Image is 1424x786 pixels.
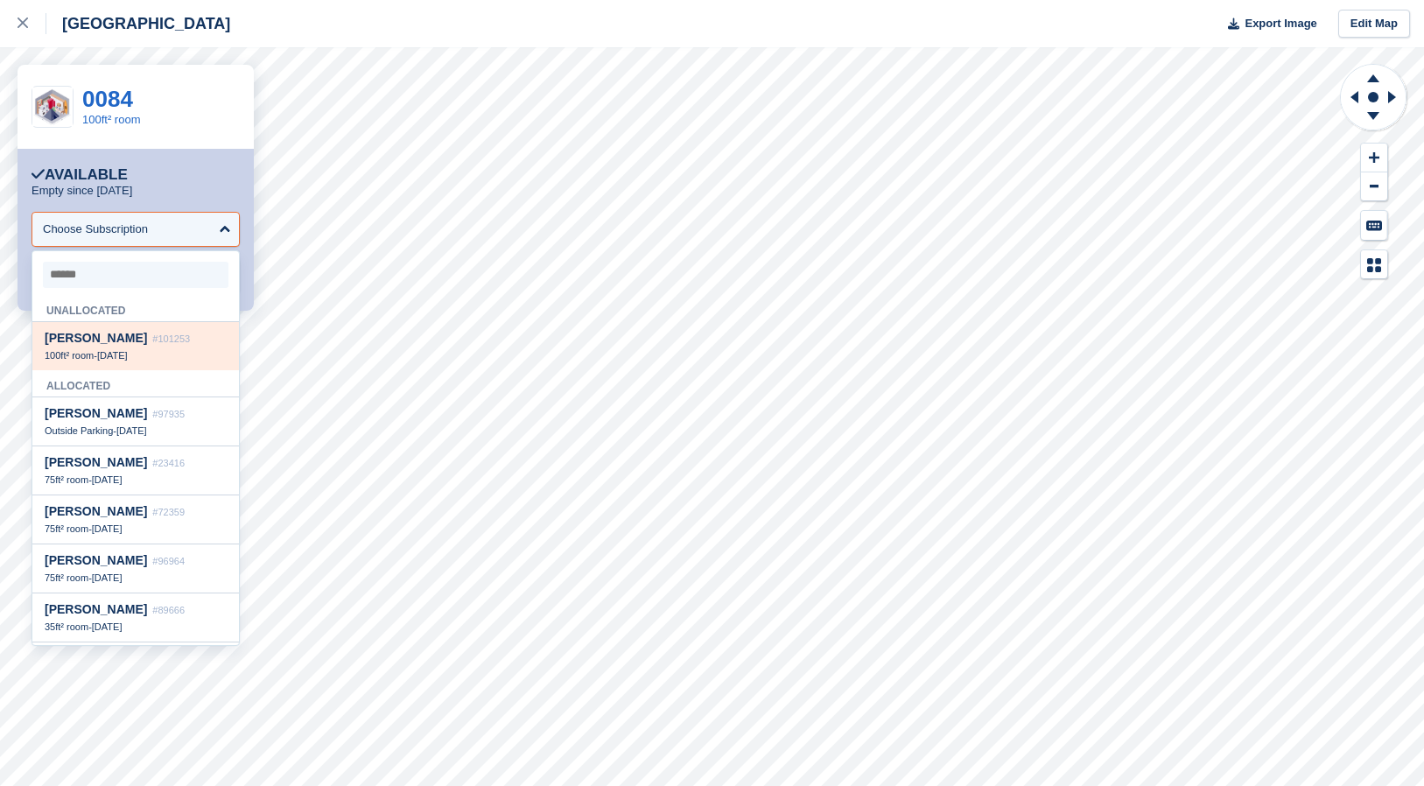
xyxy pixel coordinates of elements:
div: - [45,523,227,535]
div: - [45,621,227,633]
div: - [45,349,227,361]
span: Export Image [1245,15,1316,32]
button: Keyboard Shortcuts [1361,211,1387,240]
div: Available [32,166,128,184]
span: [PERSON_NAME] [45,331,147,345]
div: - [45,572,227,584]
button: Export Image [1217,10,1317,39]
span: #96964 [152,556,185,566]
div: Allocated [32,370,239,397]
button: Zoom Out [1361,172,1387,201]
div: - [45,425,227,437]
span: 75ft² room [45,572,88,583]
span: 35ft² room [45,621,88,632]
span: [PERSON_NAME] [45,602,147,616]
span: [PERSON_NAME] [45,553,147,567]
span: #23416 [152,458,185,468]
span: #101253 [152,333,190,344]
a: Edit Map [1338,10,1410,39]
span: Outside Parking [45,425,113,436]
button: Zoom In [1361,144,1387,172]
p: Empty since [DATE] [32,184,132,198]
img: 100FT.png [32,88,73,127]
span: 75ft² room [45,523,88,534]
div: [GEOGRAPHIC_DATA] [46,13,230,34]
span: [DATE] [92,572,123,583]
span: #97935 [152,409,185,419]
span: [DATE] [116,425,147,436]
span: 75ft² room [45,474,88,485]
span: #72359 [152,507,185,517]
span: [DATE] [92,621,123,632]
button: Map Legend [1361,250,1387,279]
div: Unallocated [32,295,239,322]
span: [DATE] [92,523,123,534]
span: 100ft² room [45,350,94,361]
span: [DATE] [92,474,123,485]
span: [PERSON_NAME] [45,406,147,420]
span: [PERSON_NAME] [45,455,147,469]
span: #89666 [152,605,185,615]
div: - [45,474,227,486]
a: 0084 [82,86,133,112]
a: 100ft² room [82,113,140,126]
div: Choose Subscription [43,221,148,238]
span: [PERSON_NAME] [45,504,147,518]
span: [DATE] [97,350,128,361]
